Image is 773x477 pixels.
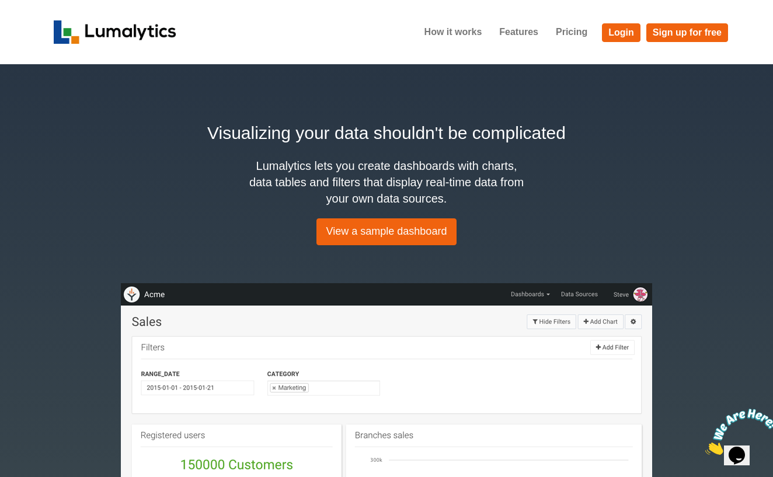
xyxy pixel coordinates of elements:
a: How it works [416,18,491,47]
img: Chat attention grabber [5,5,77,51]
a: Sign up for free [646,23,728,42]
img: logo_v2-f34f87db3d4d9f5311d6c47995059ad6168825a3e1eb260e01c8041e89355404.png [54,20,176,44]
a: View a sample dashboard [316,218,457,245]
a: Login [602,23,640,42]
iframe: chat widget [701,404,773,459]
a: Features [490,18,547,47]
h2: Visualizing your data shouldn't be complicated [54,120,719,146]
h4: Lumalytics lets you create dashboards with charts, data tables and filters that display real-time... [246,158,527,207]
a: Pricing [547,18,596,47]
